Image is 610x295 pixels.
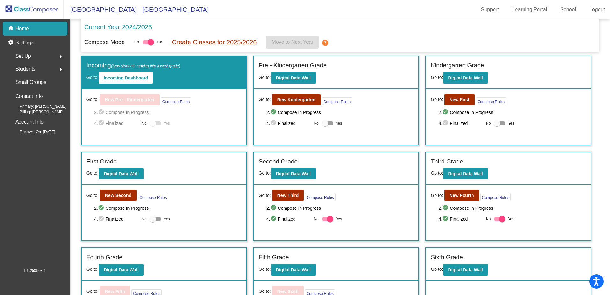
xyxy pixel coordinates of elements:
[270,119,278,127] mat-icon: check_circle
[86,75,99,80] span: Go to:
[277,193,299,198] b: New Third
[99,168,144,179] button: Digital Data Wall
[15,92,43,101] p: Contact Info
[272,94,321,105] button: New Kindergarten
[259,96,271,103] span: Go to:
[259,61,327,70] label: Pre - Kindergarten Grade
[270,215,278,223] mat-icon: check_circle
[271,264,316,276] button: Digital Data Wall
[450,97,470,102] b: New First
[15,39,34,47] p: Settings
[439,119,483,127] span: 4. Finalized
[476,4,504,15] a: Support
[444,94,475,105] button: New First
[443,168,488,179] button: Digital Data Wall
[86,96,99,103] span: Go to:
[486,216,491,222] span: No
[336,215,342,223] span: Yes
[431,192,443,199] span: Go to:
[431,157,463,166] label: Third Grade
[336,119,342,127] span: Yes
[94,204,241,212] span: 2. Compose In Progress
[142,120,146,126] span: No
[439,215,483,223] span: 4. Finalized
[15,25,29,33] p: Home
[507,4,552,15] a: Learning Portal
[448,171,483,176] b: Digital Data Wall
[442,204,450,212] mat-icon: check_circle
[272,190,304,201] button: New Third
[270,204,278,212] mat-icon: check_circle
[86,288,99,295] span: Go to:
[476,97,506,105] button: Compose Rules
[431,170,443,176] span: Go to:
[276,267,311,272] b: Digital Data Wall
[259,288,271,295] span: Go to:
[86,61,180,70] label: Incoming
[266,204,413,212] span: 2. Compose In Progress
[444,190,479,201] button: New Fourth
[99,264,144,276] button: Digital Data Wall
[555,4,581,15] a: School
[508,215,514,223] span: Yes
[259,157,298,166] label: Second Grade
[104,75,148,80] b: Incoming Dashboard
[270,109,278,116] mat-icon: check_circle
[486,120,491,126] span: No
[86,267,99,272] span: Go to:
[57,53,65,61] mat-icon: arrow_right
[431,267,443,272] span: Go to:
[584,4,610,15] a: Logout
[111,64,180,68] span: (New students moving into lowest grade)
[448,75,483,80] b: Digital Data Wall
[259,267,271,272] span: Go to:
[271,72,316,84] button: Digital Data Wall
[15,117,44,126] p: Account Info
[10,103,67,109] span: Primary: [PERSON_NAME]
[86,253,123,262] label: Fourth Grade
[15,64,35,73] span: Students
[443,264,488,276] button: Digital Data Wall
[172,37,257,47] p: Create Classes for 2025/2026
[439,109,586,116] span: 2. Compose In Progress
[86,157,117,166] label: First Grade
[161,97,191,105] button: Compose Rules
[442,215,450,223] mat-icon: check_circle
[448,267,483,272] b: Digital Data Wall
[259,170,271,176] span: Go to:
[84,22,152,32] p: Current Year 2024/2025
[266,119,310,127] span: 4. Finalized
[164,119,170,127] span: Yes
[508,119,514,127] span: Yes
[105,193,131,198] b: New Second
[57,66,65,73] mat-icon: arrow_right
[99,72,153,84] button: Incoming Dashboard
[64,4,209,15] span: [GEOGRAPHIC_DATA] - [GEOGRAPHIC_DATA]
[266,215,310,223] span: 4. Finalized
[15,52,31,61] span: Set Up
[98,109,106,116] mat-icon: check_circle
[98,204,106,212] mat-icon: check_circle
[266,36,319,49] button: Move to Next Year
[480,193,511,201] button: Compose Rules
[105,97,154,102] b: New Pre - Kindergarten
[439,204,586,212] span: 2. Compose In Progress
[100,94,160,105] button: New Pre - Kindergarten
[164,215,170,223] span: Yes
[271,168,316,179] button: Digital Data Wall
[272,39,314,45] span: Move to Next Year
[259,192,271,199] span: Go to:
[86,192,99,199] span: Go to:
[431,61,484,70] label: Kindergarten Grade
[276,75,311,80] b: Digital Data Wall
[277,97,316,102] b: New Kindergarten
[321,39,329,47] mat-icon: help
[100,190,137,201] button: New Second
[450,193,474,198] b: New Fourth
[276,171,311,176] b: Digital Data Wall
[94,119,138,127] span: 4. Finalized
[314,216,318,222] span: No
[138,193,168,201] button: Compose Rules
[431,96,443,103] span: Go to:
[277,289,299,294] b: New Sixth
